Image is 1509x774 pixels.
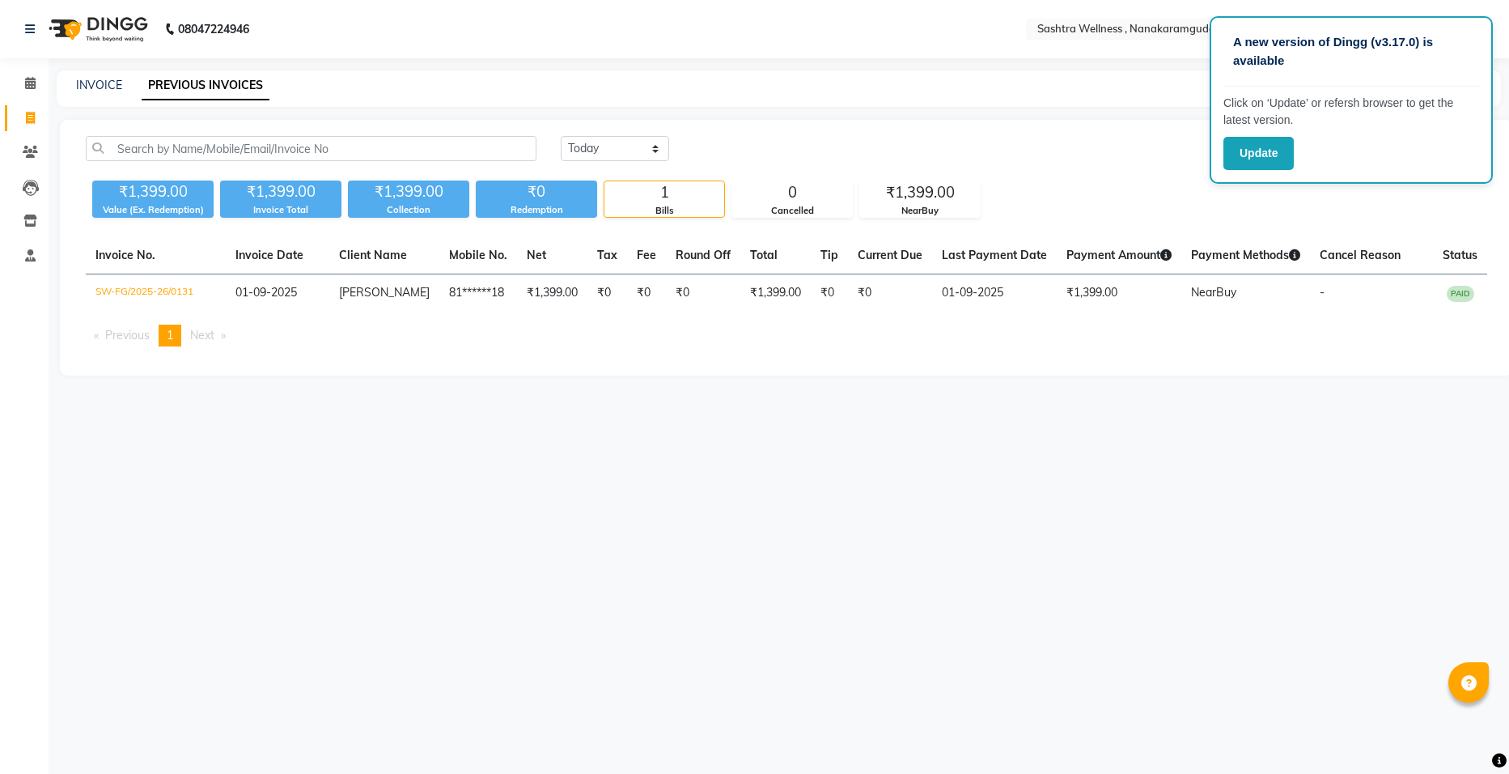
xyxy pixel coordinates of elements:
[1447,286,1474,302] span: PAID
[92,181,214,203] div: ₹1,399.00
[86,325,1487,347] nav: Pagination
[348,203,469,217] div: Collection
[597,248,617,262] span: Tax
[740,274,811,313] td: ₹1,399.00
[220,203,341,217] div: Invoice Total
[105,328,150,342] span: Previous
[142,71,269,100] a: PREVIOUS INVOICES
[860,204,980,218] div: NearBuy
[1191,248,1300,262] span: Payment Methods
[92,203,214,217] div: Value (Ex. Redemption)
[858,248,922,262] span: Current Due
[339,285,430,300] span: [PERSON_NAME]
[235,285,297,300] span: 01-09-2025
[348,181,469,203] div: ₹1,399.00
[732,204,852,218] div: Cancelled
[732,181,852,204] div: 0
[1191,285,1236,300] span: NearBuy
[178,6,249,52] b: 08047224946
[167,328,173,342] span: 1
[527,248,546,262] span: Net
[750,248,778,262] span: Total
[811,274,848,313] td: ₹0
[220,181,341,203] div: ₹1,399.00
[637,248,656,262] span: Fee
[1057,274,1181,313] td: ₹1,399.00
[1320,248,1401,262] span: Cancel Reason
[676,248,731,262] span: Round Off
[1233,33,1469,70] p: A new version of Dingg (v3.17.0) is available
[604,204,724,218] div: Bills
[848,274,932,313] td: ₹0
[190,328,214,342] span: Next
[1223,137,1294,170] button: Update
[235,248,303,262] span: Invoice Date
[1066,248,1172,262] span: Payment Amount
[932,274,1057,313] td: 01-09-2025
[1443,248,1477,262] span: Status
[1441,709,1493,758] iframe: chat widget
[476,181,597,203] div: ₹0
[76,78,122,92] a: INVOICE
[517,274,587,313] td: ₹1,399.00
[1320,285,1325,300] span: -
[860,181,980,204] div: ₹1,399.00
[476,203,597,217] div: Redemption
[41,6,152,52] img: logo
[627,274,666,313] td: ₹0
[449,248,507,262] span: Mobile No.
[95,248,155,262] span: Invoice No.
[86,274,226,313] td: SW-FG/2025-26/0131
[339,248,407,262] span: Client Name
[587,274,627,313] td: ₹0
[942,248,1047,262] span: Last Payment Date
[86,136,536,161] input: Search by Name/Mobile/Email/Invoice No
[1223,95,1479,129] p: Click on ‘Update’ or refersh browser to get the latest version.
[666,274,740,313] td: ₹0
[820,248,838,262] span: Tip
[604,181,724,204] div: 1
